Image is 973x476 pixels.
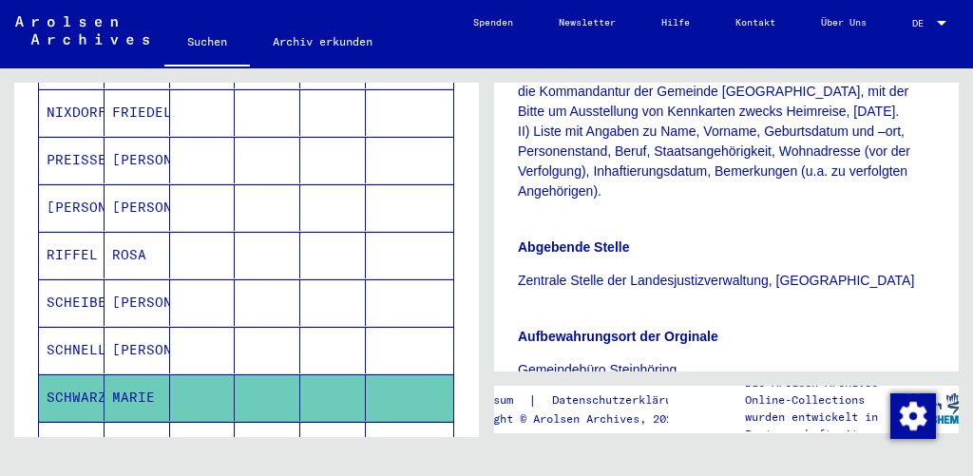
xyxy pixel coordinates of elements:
mat-cell: MARIE [105,374,170,421]
img: Arolsen_neg.svg [15,16,149,45]
p: Copyright © Arolsen Archives, 2021 [453,410,708,428]
b: Aufbewahrungsort der Orginale [518,329,718,344]
span: DE [912,18,933,29]
mat-cell: [PERSON_NAME] [105,327,170,373]
p: Zentrale Stelle der Landesjustizverwaltung, [GEOGRAPHIC_DATA] [518,271,935,291]
mat-cell: SCHNELL [39,327,105,373]
p: Gemeindebüro Steinhöring [518,360,935,380]
mat-cell: [PERSON_NAME] [105,422,170,468]
mat-cell: FRIEDEL [105,89,170,136]
mat-cell: NIXDORF [39,89,105,136]
mat-cell: RIFFEL [39,232,105,278]
mat-cell: SCHWARZ [39,374,105,421]
b: Abgebende Stelle [518,239,629,255]
p: Die Arolsen Archives Online-Collections [745,374,901,409]
mat-cell: [PERSON_NAME] [105,279,170,326]
mat-cell: [PERSON_NAME] [105,184,170,231]
a: Archiv erkunden [250,19,395,65]
img: Zustimmung ändern [890,393,936,439]
mat-cell: ROSA [105,232,170,278]
div: Zustimmung ändern [889,392,935,438]
a: Suchen [164,19,250,68]
mat-cell: STERNITZKJ [39,422,105,468]
mat-cell: SCHEIBE [39,279,105,326]
a: Datenschutzerklärung [537,390,708,410]
mat-cell: PREISSEL [39,137,105,183]
mat-cell: [PERSON_NAME] [105,137,170,183]
p: wurden entwickelt in Partnerschaft mit [745,409,901,443]
div: | [453,390,708,410]
mat-cell: [PERSON_NAME] [39,184,105,231]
